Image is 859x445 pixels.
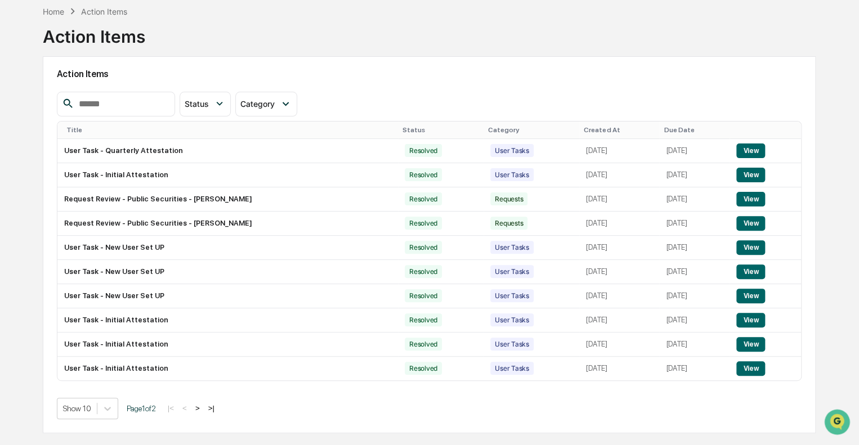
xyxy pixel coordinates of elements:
[736,192,765,206] button: View
[736,146,765,155] a: View
[490,168,534,181] div: User Tasks
[191,89,205,103] button: Start new chat
[736,243,765,251] a: View
[490,265,534,278] div: User Tasks
[57,357,398,380] td: User Task - Initial Attestation
[127,404,156,413] span: Page 1 of 2
[736,216,765,231] button: View
[736,170,765,179] a: View
[579,163,659,187] td: [DATE]
[490,289,534,302] div: User Tasks
[736,361,765,376] button: View
[490,217,527,230] div: Requests
[736,289,765,303] button: View
[57,187,398,212] td: Request Review - Public Securities - [PERSON_NAME]
[7,159,75,179] a: 🔎Data Lookup
[659,260,730,284] td: [DATE]
[405,144,442,157] div: Resolved
[490,313,534,326] div: User Tasks
[38,97,142,106] div: We're available if you need us!
[405,338,442,350] div: Resolved
[240,99,275,109] span: Category
[579,187,659,212] td: [DATE]
[736,340,765,348] a: View
[579,284,659,308] td: [DATE]
[736,291,765,300] a: View
[736,168,765,182] button: View
[579,260,659,284] td: [DATE]
[11,164,20,173] div: 🔎
[579,139,659,163] td: [DATE]
[490,144,534,157] div: User Tasks
[57,139,398,163] td: User Task - Quarterly Attestation
[402,126,479,134] div: Status
[405,362,442,375] div: Resolved
[736,195,765,203] a: View
[659,212,730,236] td: [DATE]
[179,403,190,413] button: <
[23,142,73,153] span: Preclearance
[77,137,144,158] a: 🗄️Attestations
[579,357,659,380] td: [DATE]
[57,163,398,187] td: User Task - Initial Attestation
[112,191,136,199] span: Pylon
[57,308,398,332] td: User Task - Initial Attestation
[38,86,185,97] div: Start new chat
[405,192,442,205] div: Resolved
[23,163,71,174] span: Data Lookup
[659,163,730,187] td: [DATE]
[79,190,136,199] a: Powered byPylon
[66,126,393,134] div: Title
[405,241,442,254] div: Resolved
[405,217,442,230] div: Resolved
[659,284,730,308] td: [DATE]
[659,332,730,357] td: [DATE]
[7,137,77,158] a: 🖐️Preclearance
[405,289,442,302] div: Resolved
[57,236,398,260] td: User Task - New User Set UP
[736,219,765,227] a: View
[57,69,802,79] h2: Action Items
[164,403,177,413] button: |<
[405,313,442,326] div: Resolved
[93,142,140,153] span: Attestations
[57,260,398,284] td: User Task - New User Set UP
[490,338,534,350] div: User Tasks
[490,241,534,254] div: User Tasks
[659,187,730,212] td: [DATE]
[736,264,765,279] button: View
[192,403,203,413] button: >
[57,284,398,308] td: User Task - New User Set UP
[659,236,730,260] td: [DATE]
[579,332,659,357] td: [DATE]
[11,86,32,106] img: 1746055101610-c473b297-6a78-478c-a979-82029cc54cd1
[490,362,534,375] div: User Tasks
[736,337,765,352] button: View
[659,308,730,332] td: [DATE]
[57,212,398,236] td: Request Review - Public Securities - [PERSON_NAME]
[490,192,527,205] div: Requests
[736,313,765,327] button: View
[579,308,659,332] td: [DATE]
[185,99,209,109] span: Status
[43,17,145,47] div: Action Items
[736,267,765,276] a: View
[11,24,205,42] p: How can we help?
[57,332,398,357] td: User Task - Initial Attestation
[736,240,765,255] button: View
[736,143,765,158] button: View
[205,403,218,413] button: >|
[736,364,765,372] a: View
[584,126,655,134] div: Created At
[405,168,442,181] div: Resolved
[82,143,91,152] div: 🗄️
[664,126,725,134] div: Due Date
[405,265,442,278] div: Resolved
[823,408,853,438] iframe: Open customer support
[488,126,575,134] div: Category
[659,139,730,163] td: [DATE]
[736,316,765,324] a: View
[81,7,127,16] div: Action Items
